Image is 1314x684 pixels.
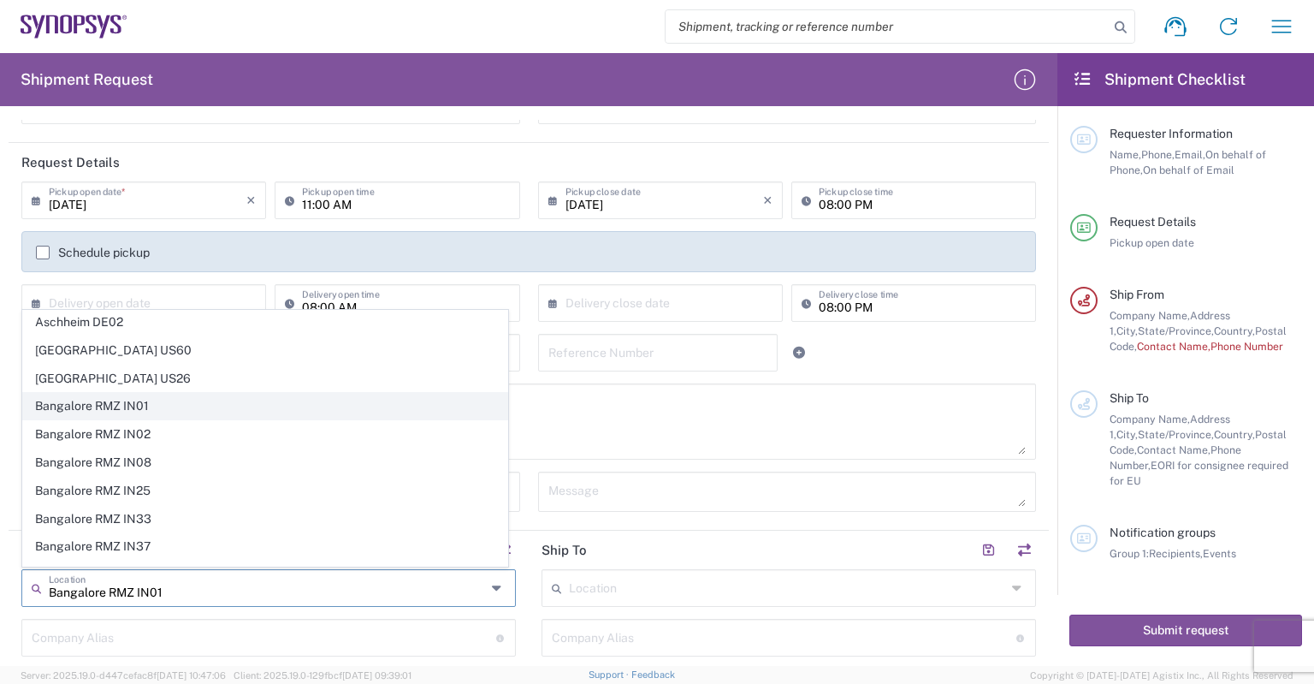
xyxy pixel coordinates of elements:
a: Support [589,669,631,680]
span: Bangalore RMZ IN01 [23,393,507,419]
span: Contact Name, [1137,340,1210,353]
span: City, [1116,428,1138,441]
span: Bangalore RMZ IN25 [23,478,507,504]
span: Bangalore RMZ IN47 [23,562,507,588]
span: Company Name, [1110,413,1190,425]
span: Notification groups [1110,526,1216,539]
span: Aschheim DE02 [23,309,507,336]
i: × [763,187,772,214]
h2: Shipment Checklist [1073,69,1246,90]
span: Phone Number [1210,340,1283,353]
span: Group 1: [1110,547,1149,560]
span: [GEOGRAPHIC_DATA] US60 [23,337,507,364]
span: Client: 2025.19.0-129fbcf [234,670,411,681]
span: Server: 2025.19.0-d447cefac8f [21,670,226,681]
h2: Ship To [542,542,587,559]
span: Contact Name, [1137,443,1210,456]
h2: Shipment Request [21,69,153,90]
span: Ship From [1110,288,1164,301]
span: [DATE] 09:39:01 [342,670,411,681]
span: Country, [1214,324,1255,337]
span: Events [1203,547,1236,560]
span: Pickup open date [1110,236,1194,249]
label: Schedule pickup [36,246,150,259]
span: Ship To [1110,391,1149,405]
span: [GEOGRAPHIC_DATA] US26 [23,366,507,392]
button: Submit request [1069,615,1302,646]
span: Request Details [1110,215,1196,229]
span: EORI for consignee required for EU [1110,459,1288,487]
span: Recipients, [1149,547,1203,560]
span: On behalf of Email [1143,164,1234,176]
span: Requester Information [1110,127,1233,140]
span: Bangalore RMZ IN37 [23,533,507,560]
span: State/Province, [1138,428,1214,441]
span: State/Province, [1138,324,1214,337]
i: × [246,187,256,214]
h2: Request Details [21,154,120,171]
span: Bangalore RMZ IN02 [23,421,507,448]
span: Bangalore RMZ IN33 [23,506,507,532]
span: Company Name, [1110,309,1190,322]
span: Name, [1110,148,1141,161]
a: Feedback [631,669,675,680]
span: Bangalore RMZ IN08 [23,449,507,476]
span: [DATE] 10:47:06 [157,670,226,681]
a: Add Reference [787,341,811,365]
input: Shipment, tracking or reference number [666,10,1109,43]
span: Copyright © [DATE]-[DATE] Agistix Inc., All Rights Reserved [1030,668,1293,683]
span: Country, [1214,428,1255,441]
span: Email, [1175,148,1205,161]
span: Phone, [1141,148,1175,161]
span: City, [1116,324,1138,337]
